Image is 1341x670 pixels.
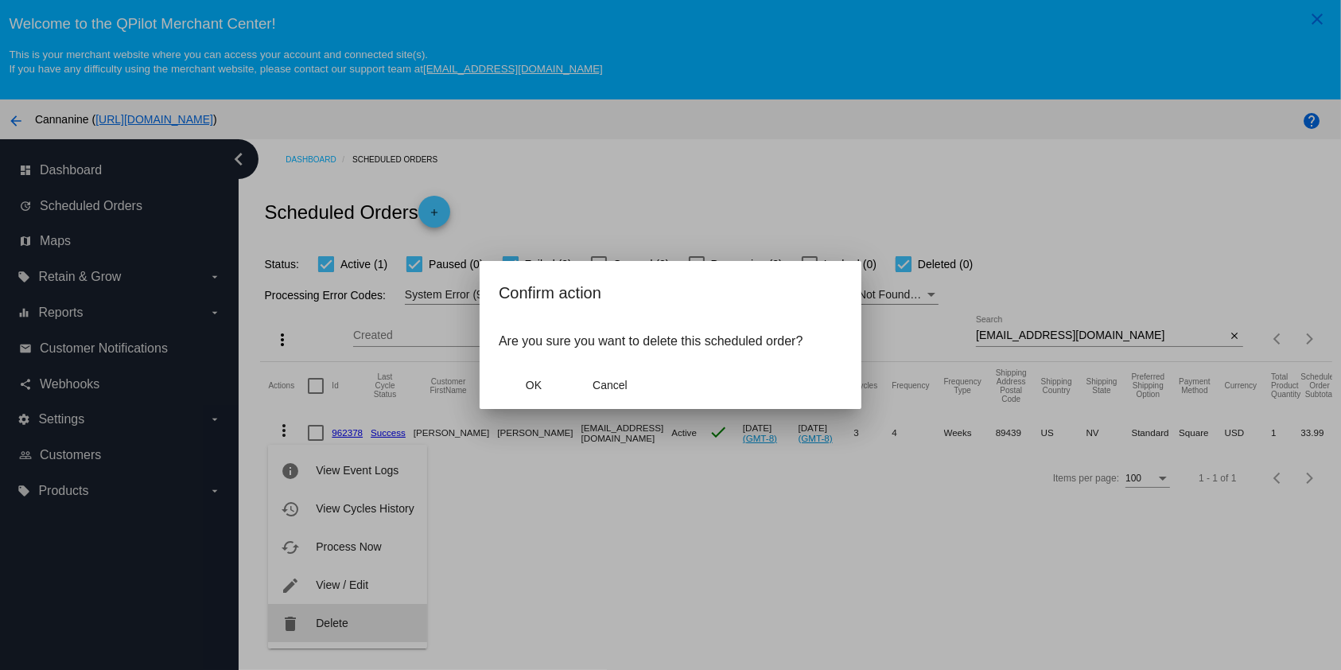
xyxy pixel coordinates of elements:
span: OK [526,379,542,391]
button: Close dialog [575,371,645,399]
span: Cancel [593,379,628,391]
h2: Confirm action [499,280,842,306]
button: Close dialog [499,371,569,399]
p: Are you sure you want to delete this scheduled order? [499,334,842,349]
